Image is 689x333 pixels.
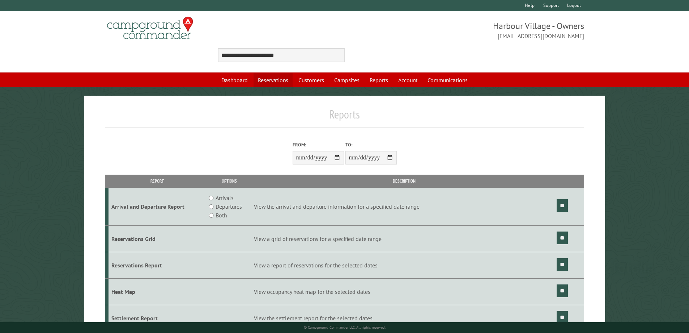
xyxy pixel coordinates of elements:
[253,252,556,279] td: View a report of reservations for the selected dates
[253,278,556,305] td: View occupancy heat map for the selected dates
[304,325,386,330] small: © Campground Commander LLC. All rights reserved.
[254,73,293,87] a: Reservations
[423,73,472,87] a: Communications
[365,73,392,87] a: Reports
[253,188,556,226] td: View the arrival and departure information for a specified date range
[109,175,206,187] th: Report
[205,175,252,187] th: Options
[105,14,195,42] img: Campground Commander
[217,73,252,87] a: Dashboard
[394,73,422,87] a: Account
[345,20,584,40] span: Harbour Village - Owners [EMAIL_ADDRESS][DOMAIN_NAME]
[105,107,584,127] h1: Reports
[109,252,206,279] td: Reservations Report
[294,73,328,87] a: Customers
[345,141,397,148] label: To:
[109,226,206,252] td: Reservations Grid
[253,305,556,331] td: View the settlement report for the selected dates
[253,226,556,252] td: View a grid of reservations for a specified date range
[330,73,364,87] a: Campsites
[109,305,206,331] td: Settlement Report
[216,193,234,202] label: Arrivals
[109,188,206,226] td: Arrival and Departure Report
[253,175,556,187] th: Description
[109,278,206,305] td: Heat Map
[216,202,242,211] label: Departures
[216,211,227,220] label: Both
[293,141,344,148] label: From:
